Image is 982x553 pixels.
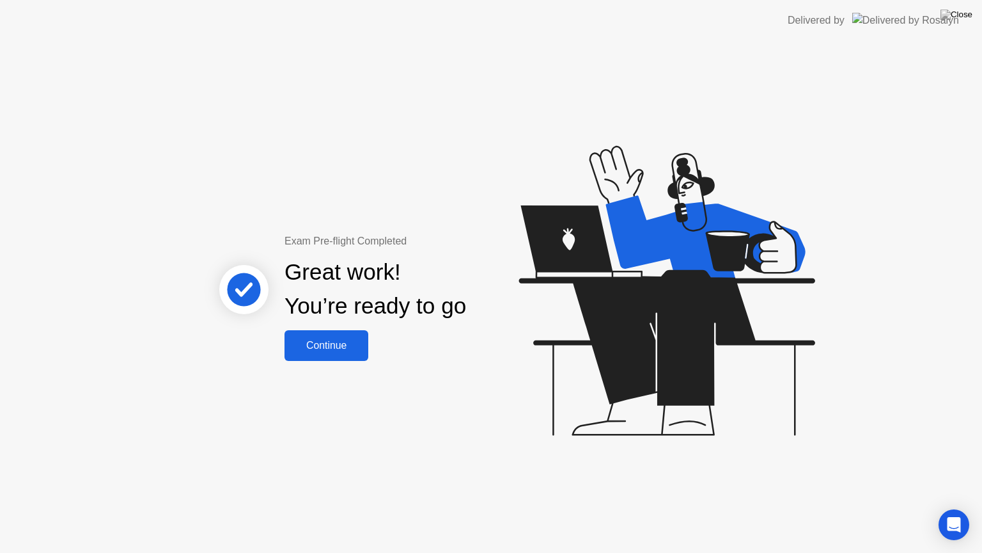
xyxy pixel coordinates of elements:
[284,234,549,249] div: Exam Pre-flight Completed
[940,10,972,20] img: Close
[284,330,368,361] button: Continue
[284,255,466,323] div: Great work! You’re ready to go
[852,13,959,28] img: Delivered by Rosalyn
[788,13,845,28] div: Delivered by
[939,509,969,540] div: Open Intercom Messenger
[288,340,364,351] div: Continue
